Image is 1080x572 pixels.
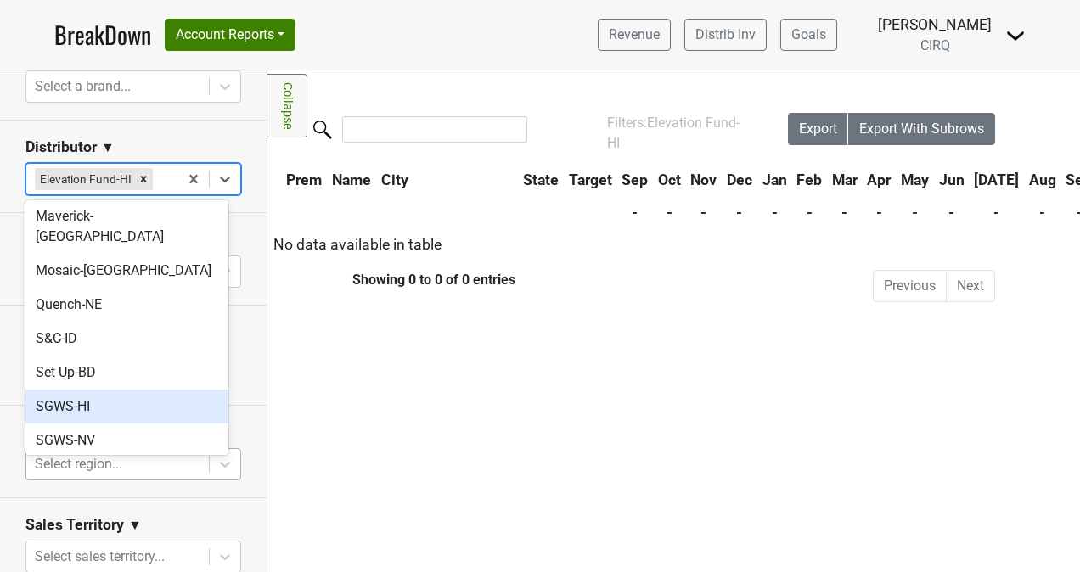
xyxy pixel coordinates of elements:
div: SGWS-NV [25,423,228,457]
th: &nbsp;: activate to sort column ascending [269,165,281,195]
div: Maverick-[GEOGRAPHIC_DATA] [25,199,228,254]
a: Revenue [598,19,671,51]
th: Dec: activate to sort column ascending [723,165,757,195]
th: - [758,197,791,227]
a: Goals [780,19,837,51]
th: Jun: activate to sort column ascending [935,165,969,195]
div: S&C-ID [25,322,228,356]
th: Jan: activate to sort column ascending [758,165,791,195]
th: City: activate to sort column ascending [377,165,517,195]
th: Sep: activate to sort column ascending [617,165,652,195]
th: Mar: activate to sort column ascending [828,165,862,195]
div: Elevation Fund-HI [35,168,134,190]
th: - [617,197,652,227]
img: Dropdown Menu [1005,25,1026,46]
th: Aug: activate to sort column ascending [1025,165,1060,195]
span: Prem [286,171,322,188]
div: Remove Elevation Fund-HI [134,168,153,190]
th: Target: activate to sort column ascending [565,165,616,195]
a: Collapse [267,74,307,137]
th: - [654,197,685,227]
span: Name [332,171,371,188]
span: ▼ [128,515,142,536]
th: Nov: activate to sort column ascending [687,165,722,195]
span: Export [799,121,837,137]
th: Prem: activate to sort column ascending [283,165,327,195]
div: [PERSON_NAME] [878,14,992,36]
h3: Sales Territory [25,516,124,534]
th: - [792,197,826,227]
a: BreakDown [54,17,151,53]
th: - [687,197,722,227]
th: Name: activate to sort column ascending [328,165,375,195]
th: - [897,197,933,227]
th: - [970,197,1023,227]
th: Oct: activate to sort column ascending [654,165,685,195]
div: Set Up-BD [25,356,228,390]
span: Target [569,171,612,188]
th: - [1025,197,1060,227]
div: Quench-NE [25,288,228,322]
span: CIRQ [920,37,950,53]
th: - [723,197,757,227]
th: Apr: activate to sort column ascending [863,165,896,195]
th: - [935,197,969,227]
span: ▼ [101,137,115,158]
button: Account Reports [165,19,295,51]
button: Export With Subrows [848,113,995,145]
th: State: activate to sort column ascending [519,165,563,195]
th: Jul: activate to sort column ascending [970,165,1023,195]
th: - [828,197,862,227]
th: Feb: activate to sort column ascending [792,165,826,195]
h3: Distributor [25,138,97,156]
th: - [863,197,896,227]
div: Filters: [607,113,740,154]
a: Distrib Inv [684,19,767,51]
span: Export With Subrows [859,121,984,137]
th: May: activate to sort column ascending [897,165,933,195]
button: Export [788,113,849,145]
div: Showing 0 to 0 of 0 entries [267,272,515,288]
span: Elevation Fund-HI [607,115,740,151]
div: SGWS-HI [25,390,228,423]
div: Mosaic-[GEOGRAPHIC_DATA] [25,254,228,288]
